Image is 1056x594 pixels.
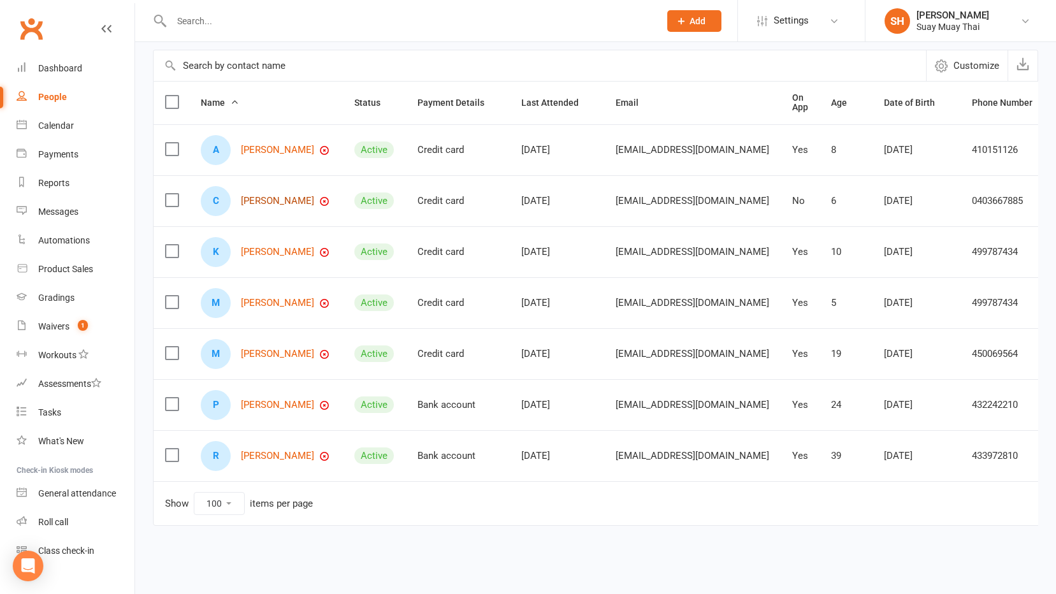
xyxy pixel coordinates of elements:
div: Payments [38,149,78,159]
div: Active [354,447,394,464]
div: Yes [792,298,808,308]
div: What's New [38,436,84,446]
div: Suay Muay Thai [916,21,989,33]
div: Calendar [38,120,74,131]
div: Credit card [417,247,498,257]
span: [EMAIL_ADDRESS][DOMAIN_NAME] [616,444,769,468]
div: Messages [38,206,78,217]
button: Add [667,10,721,32]
div: 8 [831,145,861,156]
div: Bank account [417,400,498,410]
div: Athena [201,135,231,165]
a: [PERSON_NAME] [241,145,314,156]
a: Class kiosk mode [17,537,134,565]
a: Waivers 1 [17,312,134,341]
div: [DATE] [884,145,949,156]
a: [PERSON_NAME] [241,196,314,206]
div: Credit card [417,196,498,206]
span: Status [354,98,394,108]
a: [PERSON_NAME] [241,400,314,410]
div: Dashboard [38,63,82,73]
div: Bank account [417,451,498,461]
div: Maddy [201,288,231,318]
div: 433972810 [972,451,1046,461]
div: Credit card [417,349,498,359]
div: Active [354,396,394,413]
button: Last Attended [521,95,593,110]
div: [DATE] [521,196,593,206]
a: [PERSON_NAME] [241,298,314,308]
div: Active [354,192,394,209]
span: [EMAIL_ADDRESS][DOMAIN_NAME] [616,291,769,315]
div: Gradings [38,293,75,303]
div: General attendance [38,488,116,498]
div: Yes [792,451,808,461]
div: Credit card [417,298,498,308]
div: Automations [38,235,90,245]
a: [PERSON_NAME] [241,451,314,461]
input: Search... [168,12,651,30]
a: [PERSON_NAME] [241,247,314,257]
a: Tasks [17,398,134,427]
a: Assessments [17,370,134,398]
div: Charlotte [201,186,231,216]
span: Add [690,16,705,26]
button: Status [354,95,394,110]
div: [DATE] [884,298,949,308]
div: Reports [38,178,69,188]
div: [PERSON_NAME] [916,10,989,21]
div: Tasks [38,407,61,417]
span: [EMAIL_ADDRESS][DOMAIN_NAME] [616,138,769,162]
div: 10 [831,247,861,257]
div: Class check-in [38,546,94,556]
a: Automations [17,226,134,255]
div: 39 [831,451,861,461]
div: [DATE] [884,247,949,257]
div: Renee [201,441,231,471]
div: Show [165,492,313,515]
a: What's New [17,427,134,456]
span: Payment Details [417,98,498,108]
a: Payments [17,140,134,169]
div: Open Intercom Messenger [13,551,43,581]
div: [DATE] [521,349,593,359]
div: Yes [792,247,808,257]
div: [DATE] [521,145,593,156]
a: Clubworx [15,13,47,45]
div: [DATE] [884,349,949,359]
a: [PERSON_NAME] [241,349,314,359]
div: Phoenix [201,390,231,420]
span: 1 [78,320,88,331]
div: Active [354,294,394,311]
div: 499787434 [972,298,1046,308]
span: Email [616,98,653,108]
div: Assessments [38,379,101,389]
div: [DATE] [521,247,593,257]
a: Dashboard [17,54,134,83]
a: Calendar [17,112,134,140]
div: No [792,196,808,206]
button: Phone Number [972,95,1046,110]
a: Gradings [17,284,134,312]
div: [DATE] [521,298,593,308]
span: [EMAIL_ADDRESS][DOMAIN_NAME] [616,393,769,417]
div: Roll call [38,517,68,527]
a: Product Sales [17,255,134,284]
span: Name [201,98,239,108]
div: Yes [792,349,808,359]
button: Age [831,95,861,110]
div: 5 [831,298,861,308]
span: Phone Number [972,98,1046,108]
div: Mitchel [201,339,231,369]
div: [DATE] [884,400,949,410]
a: Messages [17,198,134,226]
div: Workouts [38,350,76,360]
div: Active [354,243,394,260]
div: Waivers [38,321,69,331]
span: Customize [953,58,999,73]
span: [EMAIL_ADDRESS][DOMAIN_NAME] [616,240,769,264]
div: Product Sales [38,264,93,274]
button: Email [616,95,653,110]
div: [DATE] [884,451,949,461]
div: 450069564 [972,349,1046,359]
